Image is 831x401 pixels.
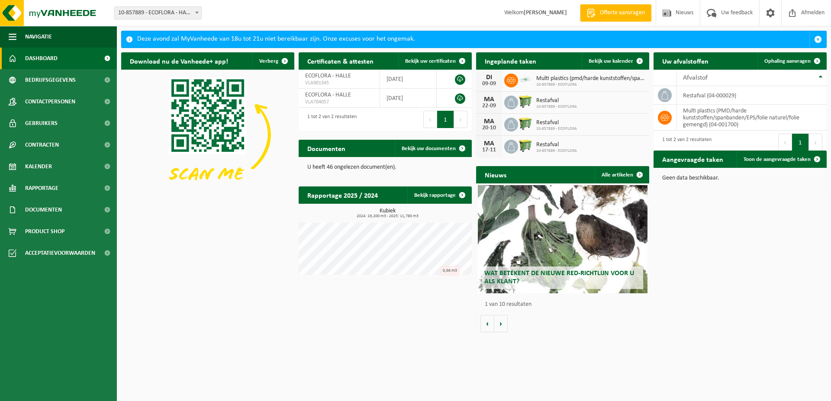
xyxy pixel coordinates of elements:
[25,69,76,91] span: Bedrijfsgegevens
[25,134,59,156] span: Contracten
[676,105,827,131] td: multi plastics (PMD/harde kunststoffen/spanbanden/EPS/folie naturel/folie gemengd) (04-001700)
[121,70,294,199] img: Download de VHEPlus App
[25,221,64,242] span: Product Shop
[654,151,732,167] h2: Aangevraagde taken
[398,52,471,70] a: Bekijk uw certificaten
[305,80,373,87] span: VLA901345
[536,82,645,87] span: 10-857889 - ECOFLORA
[305,92,351,98] span: ECOFLORA - HALLE
[476,166,515,183] h2: Nieuws
[121,52,237,69] h2: Download nu de Vanheede+ app!
[25,199,62,221] span: Documenten
[407,186,471,204] a: Bekijk rapportage
[259,58,278,64] span: Verberg
[480,118,498,125] div: MA
[654,52,717,69] h2: Uw afvalstoffen
[662,175,818,181] p: Geen data beschikbaar.
[536,141,577,148] span: Restafval
[423,111,437,128] button: Previous
[536,148,577,154] span: 10-857889 - ECOFLORA
[402,146,456,151] span: Bekijk uw documenten
[437,111,454,128] button: 1
[683,74,708,81] span: Afvalstof
[303,214,472,218] span: 2024: 19,200 m3 - 2025: 11,780 m3
[25,112,58,134] span: Gebruikers
[114,6,202,19] span: 10-857889 - ECOFLORA - HALLE
[757,52,826,70] a: Ophaling aanvragen
[764,58,811,64] span: Ophaling aanvragen
[25,177,58,199] span: Rapportage
[744,157,811,162] span: Toon de aangevraagde taken
[454,111,467,128] button: Next
[589,58,633,64] span: Bekijk uw kalender
[405,58,456,64] span: Bekijk uw certificaten
[598,9,647,17] span: Offerte aanvragen
[518,94,533,109] img: WB-0660-HPE-GN-50
[480,140,498,147] div: MA
[792,134,809,151] button: 1
[25,48,58,69] span: Dashboard
[252,52,293,70] button: Verberg
[580,4,651,22] a: Offerte aanvragen
[305,73,351,79] span: ECOFLORA - HALLE
[480,147,498,153] div: 17-11
[778,134,792,151] button: Previous
[536,75,645,82] span: Multi plastics (pmd/harde kunststoffen/spanbanden/eps/folie naturel/folie gemeng...
[809,134,822,151] button: Next
[658,133,712,152] div: 1 tot 2 van 2 resultaten
[137,31,809,48] div: Deze avond zal MyVanheede van 18u tot 21u niet bereikbaar zijn. Onze excuses voor het ongemak.
[737,151,826,168] a: Toon de aangevraagde taken
[440,266,460,276] div: 0,66 m3
[299,186,387,203] h2: Rapportage 2025 / 2024
[299,52,382,69] h2: Certificaten & attesten
[536,104,577,109] span: 10-857889 - ECOFLORA
[536,119,577,126] span: Restafval
[582,52,648,70] a: Bekijk uw kalender
[595,166,648,183] a: Alle artikelen
[524,10,567,16] strong: [PERSON_NAME]
[518,116,533,131] img: WB-0660-HPE-GN-50
[380,70,437,89] td: [DATE]
[480,103,498,109] div: 22-09
[536,126,577,132] span: 10-857889 - ECOFLORA
[115,7,201,19] span: 10-857889 - ECOFLORA - HALLE
[480,81,498,87] div: 09-09
[25,242,95,264] span: Acceptatievoorwaarden
[4,382,145,401] iframe: chat widget
[307,164,463,170] p: U heeft 46 ongelezen document(en).
[480,74,498,81] div: DI
[484,270,634,285] span: Wat betekent de nieuwe RED-richtlijn voor u als klant?
[395,140,471,157] a: Bekijk uw documenten
[478,185,647,293] a: Wat betekent de nieuwe RED-richtlijn voor u als klant?
[536,97,577,104] span: Restafval
[480,96,498,103] div: MA
[485,302,645,308] p: 1 van 10 resultaten
[303,208,472,218] h3: Kubiek
[380,89,437,108] td: [DATE]
[480,315,494,332] button: Vorige
[518,138,533,153] img: WB-0660-HPE-GN-50
[25,91,75,112] span: Contactpersonen
[299,140,354,157] h2: Documenten
[494,315,508,332] button: Volgende
[480,125,498,131] div: 20-10
[25,26,52,48] span: Navigatie
[676,86,827,105] td: restafval (04-000029)
[518,72,533,87] img: LP-SK-00500-LPE-16
[25,156,52,177] span: Kalender
[303,110,357,129] div: 1 tot 2 van 2 resultaten
[476,52,545,69] h2: Ingeplande taken
[305,99,373,106] span: VLA704057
